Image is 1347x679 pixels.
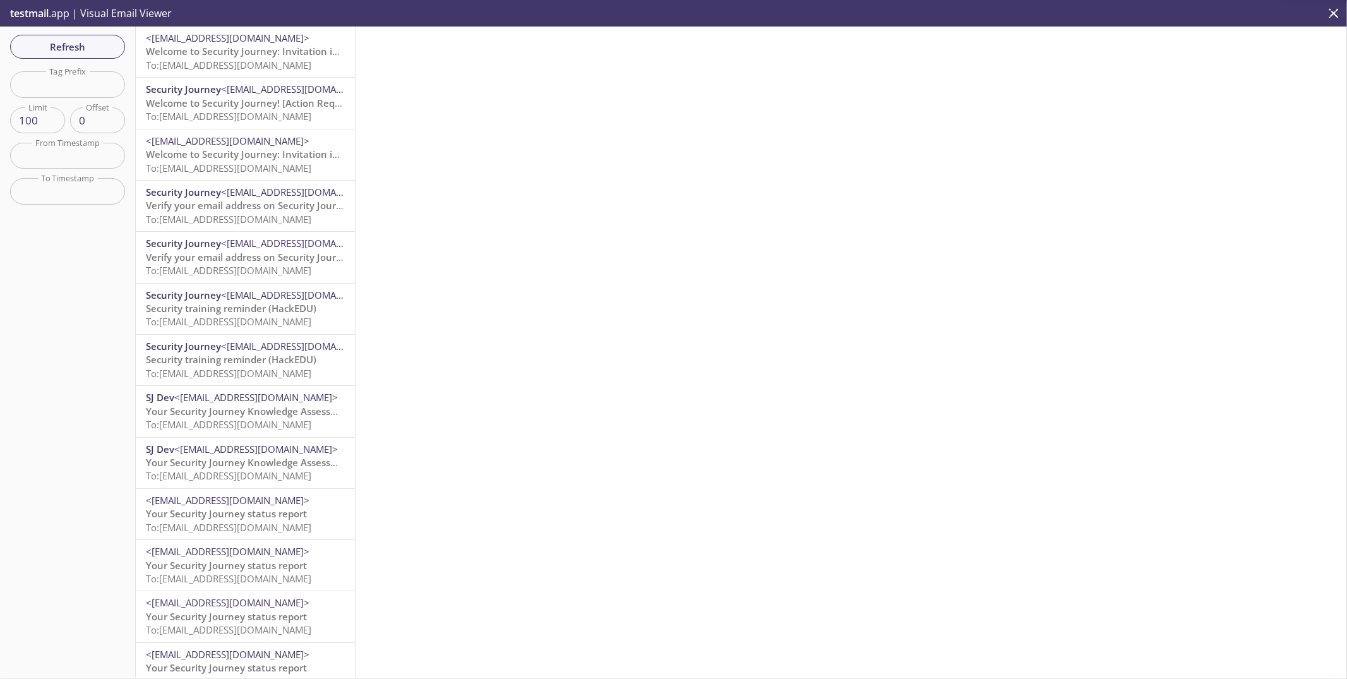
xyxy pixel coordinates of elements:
span: Refresh [20,39,115,55]
span: Your Security Journey Knowledge Assessment is Waiting [146,456,402,469]
span: Security Journey [146,83,221,95]
span: Security Journey [146,186,221,198]
span: To: [EMAIL_ADDRESS][DOMAIN_NAME] [146,521,311,534]
span: To: [EMAIL_ADDRESS][DOMAIN_NAME] [146,59,311,71]
span: Welcome to Security Journey! [Action Required] [146,97,362,109]
span: Welcome to Security Journey: Invitation instructions [146,148,384,160]
span: <[EMAIL_ADDRESS][DOMAIN_NAME]> [221,186,385,198]
span: To: [EMAIL_ADDRESS][DOMAIN_NAME] [146,264,311,277]
span: <[EMAIL_ADDRESS][DOMAIN_NAME]> [146,494,309,507]
div: Security Journey<[EMAIL_ADDRESS][DOMAIN_NAME]>Security training reminder (HackEDU)To:[EMAIL_ADDRE... [136,284,355,334]
span: To: [EMAIL_ADDRESS][DOMAIN_NAME] [146,367,311,380]
div: <[EMAIL_ADDRESS][DOMAIN_NAME]>Your Security Journey status reportTo:[EMAIL_ADDRESS][DOMAIN_NAME] [136,489,355,539]
span: <[EMAIL_ADDRESS][DOMAIN_NAME]> [146,596,309,609]
span: To: [EMAIL_ADDRESS][DOMAIN_NAME] [146,110,311,123]
div: SJ Dev<[EMAIL_ADDRESS][DOMAIN_NAME]>Your Security Journey Knowledge Assessment is WaitingTo:[EMAI... [136,386,355,436]
span: To: [EMAIL_ADDRESS][DOMAIN_NAME] [146,572,311,585]
span: <[EMAIL_ADDRESS][DOMAIN_NAME]> [221,289,385,301]
span: To: [EMAIL_ADDRESS][DOMAIN_NAME] [146,162,311,174]
span: SJ Dev [146,391,174,404]
span: Your Security Journey status report [146,661,307,674]
span: <[EMAIL_ADDRESS][DOMAIN_NAME]> [174,391,338,404]
span: Verify your email address on Security Journey [146,251,353,263]
span: <[EMAIL_ADDRESS][DOMAIN_NAME]> [146,32,309,44]
span: testmail [10,6,49,20]
span: To: [EMAIL_ADDRESS][DOMAIN_NAME] [146,623,311,636]
span: Your Security Journey status report [146,559,307,572]
button: Refresh [10,35,125,59]
span: Security training reminder (HackEDU) [146,302,316,315]
span: <[EMAIL_ADDRESS][DOMAIN_NAME]> [221,83,385,95]
div: Security Journey<[EMAIL_ADDRESS][DOMAIN_NAME]>Verify your email address on Security JourneyTo:[EM... [136,181,355,231]
div: Security Journey<[EMAIL_ADDRESS][DOMAIN_NAME]>Verify your email address on Security JourneyTo:[EM... [136,232,355,282]
span: <[EMAIL_ADDRESS][DOMAIN_NAME]> [221,340,385,352]
span: To: [EMAIL_ADDRESS][DOMAIN_NAME] [146,469,311,482]
span: Your Security Journey status report [146,610,307,623]
div: <[EMAIL_ADDRESS][DOMAIN_NAME]>Welcome to Security Journey: Invitation instructionsTo:[EMAIL_ADDRE... [136,129,355,180]
div: Security Journey<[EMAIL_ADDRESS][DOMAIN_NAME]>Welcome to Security Journey! [Action Required]To:[E... [136,78,355,128]
span: Welcome to Security Journey: Invitation instructions [146,45,384,57]
div: <[EMAIL_ADDRESS][DOMAIN_NAME]>Your Security Journey status reportTo:[EMAIL_ADDRESS][DOMAIN_NAME] [136,591,355,642]
span: <[EMAIL_ADDRESS][DOMAIN_NAME]> [146,135,309,147]
span: <[EMAIL_ADDRESS][DOMAIN_NAME]> [146,545,309,558]
span: Security Journey [146,340,221,352]
span: Security Journey [146,289,221,301]
span: To: [EMAIL_ADDRESS][DOMAIN_NAME] [146,418,311,431]
span: Your Security Journey status report [146,507,307,520]
span: Security training reminder (HackEDU) [146,353,316,366]
div: Security Journey<[EMAIL_ADDRESS][DOMAIN_NAME]>Security training reminder (HackEDU)To:[EMAIL_ADDRE... [136,335,355,385]
div: <[EMAIL_ADDRESS][DOMAIN_NAME]>Welcome to Security Journey: Invitation instructionsTo:[EMAIL_ADDRE... [136,27,355,77]
span: Verify your email address on Security Journey [146,199,353,212]
div: SJ Dev<[EMAIL_ADDRESS][DOMAIN_NAME]>Your Security Journey Knowledge Assessment is WaitingTo:[EMAI... [136,438,355,488]
span: <[EMAIL_ADDRESS][DOMAIN_NAME]> [146,648,309,661]
span: SJ Dev [146,443,174,455]
span: To: [EMAIL_ADDRESS][DOMAIN_NAME] [146,213,311,225]
span: Security Journey [146,237,221,249]
div: <[EMAIL_ADDRESS][DOMAIN_NAME]>Your Security Journey status reportTo:[EMAIL_ADDRESS][DOMAIN_NAME] [136,540,355,591]
span: <[EMAIL_ADDRESS][DOMAIN_NAME]> [221,237,385,249]
span: To: [EMAIL_ADDRESS][DOMAIN_NAME] [146,315,311,328]
span: <[EMAIL_ADDRESS][DOMAIN_NAME]> [174,443,338,455]
span: Your Security Journey Knowledge Assessment is Waiting [146,405,402,418]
